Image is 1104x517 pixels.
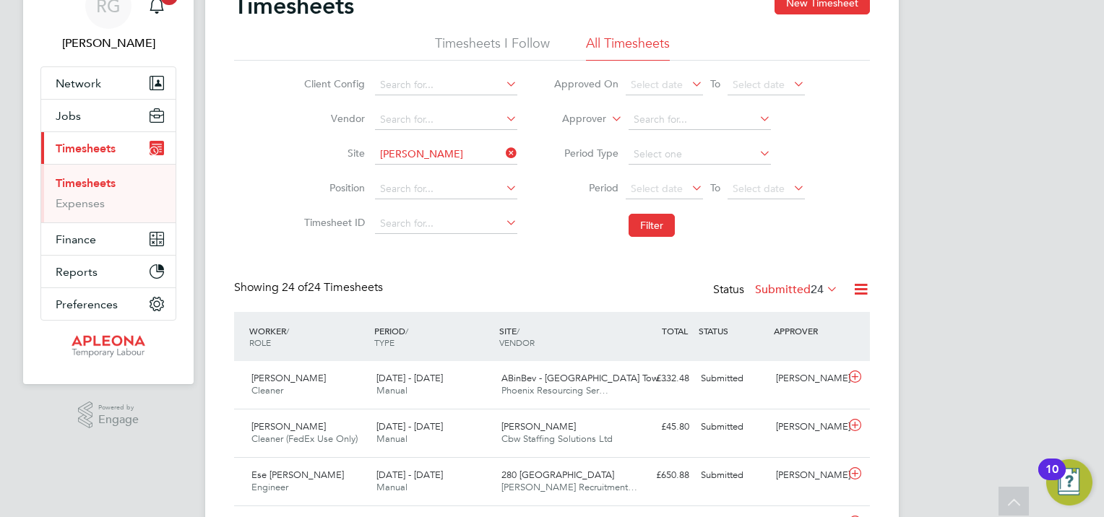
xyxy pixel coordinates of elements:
div: STATUS [695,318,770,344]
input: Search for... [375,110,517,130]
a: Timesheets [56,176,116,190]
span: Rachel George-Davidson [40,35,176,52]
button: Network [41,67,176,99]
span: [DATE] - [DATE] [376,372,443,384]
span: Preferences [56,297,118,311]
span: TYPE [374,336,394,348]
div: £45.80 [620,415,695,439]
span: VENDOR [499,336,535,348]
a: Powered byEngage [78,401,139,429]
label: Position [300,181,365,194]
span: 24 of [282,280,308,295]
span: / [405,325,408,336]
div: Status [713,280,841,300]
a: Go to home page [40,335,176,358]
button: Reports [41,256,176,287]
span: [PERSON_NAME] [251,420,326,433]
span: Select date [733,78,785,91]
span: Phoenix Resourcing Ser… [501,384,608,396]
span: Jobs [56,109,81,123]
span: Select date [631,182,683,195]
input: Search for... [375,75,517,95]
button: Filter [629,214,675,237]
input: Search for... [375,144,517,165]
button: Open Resource Center, 10 new notifications [1046,459,1092,505]
span: 24 Timesheets [282,280,383,295]
div: SITE [496,318,621,355]
span: Finance [56,233,96,246]
input: Select one [629,144,771,165]
div: [PERSON_NAME] [770,464,845,487]
span: To [706,178,725,197]
span: [DATE] - [DATE] [376,469,443,481]
span: Manual [376,481,407,493]
button: Preferences [41,288,176,320]
span: Cleaner (FedEx Use Only) [251,433,358,445]
div: £332.48 [620,367,695,391]
label: Approved On [553,77,618,90]
span: TOTAL [662,325,688,336]
li: Timesheets I Follow [435,35,550,61]
div: £650.88 [620,464,695,487]
div: APPROVER [770,318,845,344]
input: Search for... [375,179,517,199]
span: Select date [733,182,785,195]
div: Submitted [695,415,770,439]
div: [PERSON_NAME] [770,415,845,439]
span: [PERSON_NAME] Recruitment… [501,481,637,493]
label: Period [553,181,618,194]
div: PERIOD [371,318,496,355]
span: Cleaner [251,384,283,396]
span: Manual [376,433,407,445]
span: Ese [PERSON_NAME] [251,469,344,481]
div: WORKER [246,318,371,355]
label: Client Config [300,77,365,90]
label: Site [300,147,365,160]
div: 10 [1045,469,1058,488]
span: Manual [376,384,407,396]
span: Select date [631,78,683,91]
input: Search for... [375,214,517,234]
img: apleona-logo-retina.png [72,335,145,358]
button: Finance [41,223,176,255]
input: Search for... [629,110,771,130]
div: [PERSON_NAME] [770,367,845,391]
span: Engage [98,414,139,426]
span: Reports [56,265,98,279]
label: Period Type [553,147,618,160]
a: Expenses [56,196,105,210]
span: 24 [811,282,824,297]
div: Submitted [695,367,770,391]
span: / [286,325,289,336]
span: / [517,325,519,336]
div: Showing [234,280,386,295]
span: Engineer [251,481,288,493]
span: Powered by [98,401,139,414]
label: Timesheet ID [300,216,365,229]
span: Network [56,77,101,90]
span: 280 [GEOGRAPHIC_DATA] [501,469,614,481]
button: Jobs [41,100,176,131]
button: Timesheets [41,132,176,164]
label: Vendor [300,112,365,125]
span: Cbw Staffing Solutions Ltd [501,433,613,445]
span: [PERSON_NAME] [251,372,326,384]
li: All Timesheets [586,35,670,61]
span: ROLE [249,336,271,348]
label: Submitted [755,282,838,297]
label: Approver [541,112,606,126]
span: To [706,74,725,93]
div: Submitted [695,464,770,487]
span: ABinBev - [GEOGRAPHIC_DATA] Tow… [501,372,668,384]
span: [PERSON_NAME] [501,420,576,433]
span: Timesheets [56,142,116,155]
div: Timesheets [41,164,176,222]
span: [DATE] - [DATE] [376,420,443,433]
